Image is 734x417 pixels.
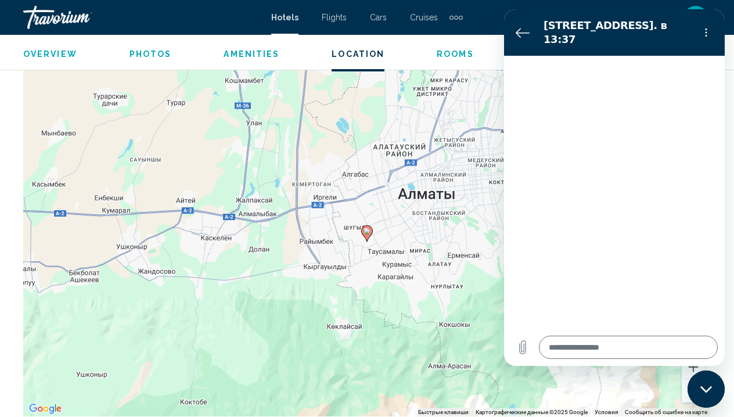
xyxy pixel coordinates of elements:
button: Extra navigation items [449,8,463,27]
span: Картографические данные ©2025 Google [476,409,588,415]
a: Cars [370,13,387,22]
a: Открыть эту область в Google Картах (в новом окне) [26,401,64,416]
button: Rooms [437,49,474,59]
button: Overview [23,49,77,59]
a: Cruises [410,13,438,22]
a: Условия [595,409,618,415]
a: Travorium [23,6,260,29]
iframe: Окно обмена сообщениями [504,9,725,366]
button: Location [332,49,384,59]
a: Flights [322,13,347,22]
button: Photos [129,49,172,59]
button: Быстрые клавиши [418,408,469,416]
button: User Menu [681,5,711,30]
img: Google [26,401,64,416]
a: Сообщить об ошибке на карте [625,409,707,415]
button: Уменьшить [682,379,705,402]
iframe: Кнопка, открывающая окно обмена сообщениями; идет разговор [688,371,725,408]
button: Amenities [224,49,279,59]
a: Hotels [271,13,298,22]
button: Увеличить [682,355,705,379]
